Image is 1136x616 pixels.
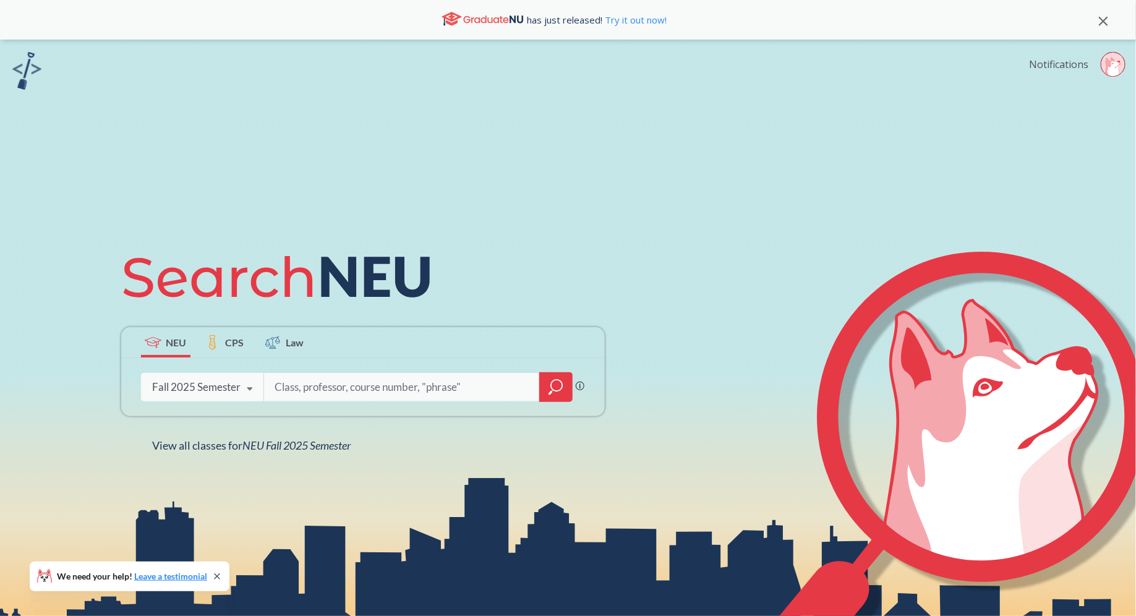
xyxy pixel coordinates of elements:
span: NEU [166,335,186,349]
span: CPS [225,335,244,349]
a: Try it out now! [602,14,667,26]
span: View all classes for [152,438,351,452]
img: sandbox logo [12,52,41,90]
div: Fall 2025 Semester [152,380,241,394]
input: Class, professor, course number, "phrase" [273,374,531,400]
a: Leave a testimonial [134,571,207,581]
span: Law [286,335,304,349]
span: has just released! [527,13,667,27]
span: NEU Fall 2025 Semester [242,438,351,452]
svg: magnifying glass [549,379,563,396]
span: We need your help! [57,572,207,581]
a: sandbox logo [12,52,41,93]
a: Notifications [1029,58,1088,71]
div: magnifying glass [539,372,573,402]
